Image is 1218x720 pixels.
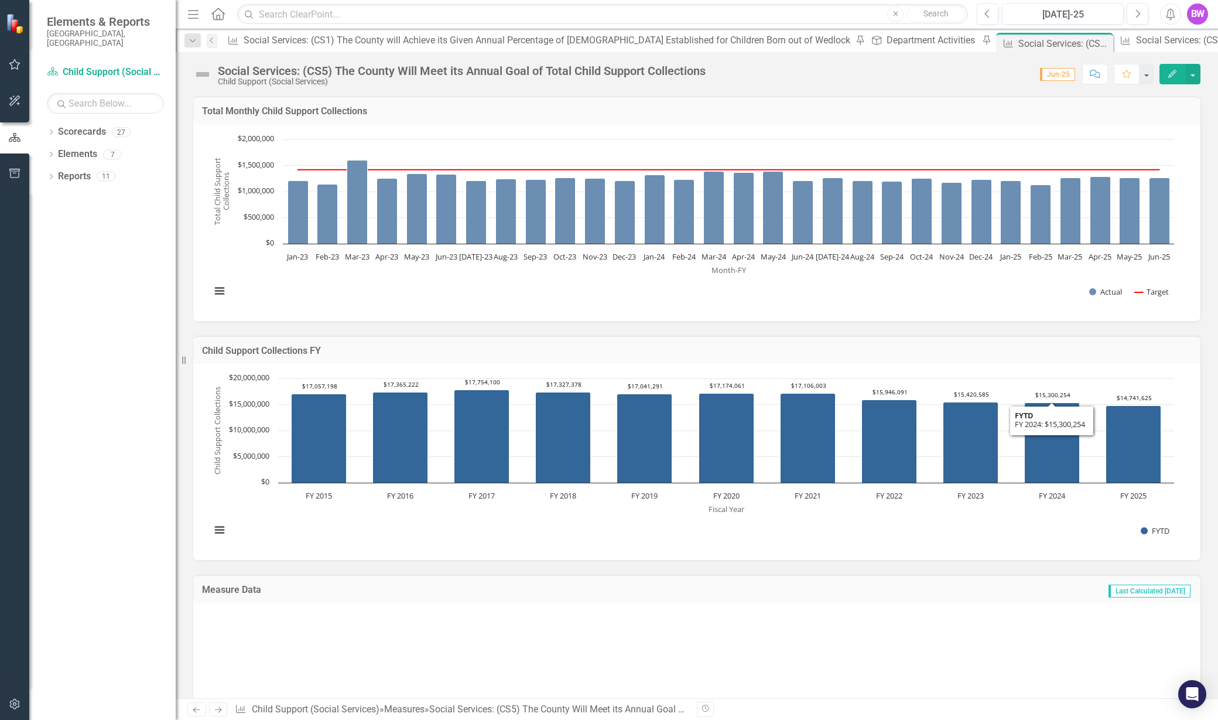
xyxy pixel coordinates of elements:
[793,180,813,244] path: Jun-24, 1,202,350.42. Actual.
[212,387,223,475] text: Child Support Collections
[906,6,965,22] button: Search
[816,251,850,262] text: [DATE]-24
[1187,4,1208,25] button: BW
[58,148,97,161] a: Elements
[734,172,754,244] path: Apr-24, 1,366,113.95. Actual.
[795,490,821,501] text: FY 2021
[1058,251,1082,262] text: Mar-25
[628,382,663,390] text: $17,041,291
[238,159,274,170] text: $1,500,000
[524,251,547,262] text: Sep-23
[999,251,1021,262] text: Jan-25
[1040,68,1075,81] span: Jun-25
[459,251,492,262] text: [DATE]-23
[345,251,369,262] text: Mar-23
[1090,176,1111,244] path: Apr-25, 1,282,242.86. Actual.
[306,490,332,501] text: FY 2015
[244,211,274,222] text: $500,000
[454,390,509,483] path: FY 2017, 17,754,100. FYTD.
[1001,180,1021,244] path: Jan-25, 1,205,804.86. Actual.
[436,174,457,244] path: Jun-23, 1,331,009.15. Actual.
[583,251,607,262] text: Nov-23
[1135,287,1169,298] button: Show Target
[202,106,1192,117] h3: Total Monthly Child Support Collections
[202,346,1192,356] h3: Child Support Collections FY
[862,400,917,483] path: FY 2022, 15,946,090.67. FYTD.
[1120,178,1140,244] path: May-25, 1,267,257.55. Actual.
[347,160,368,244] path: Mar-23, 1,601,009. Actual.
[47,66,164,79] a: Child Support (Social Services)
[316,251,339,262] text: Feb-23
[942,182,962,244] path: Nov-24, 1,179,088.2. Actual.
[266,237,274,248] text: $0
[939,251,964,262] text: Nov-24
[97,172,115,182] div: 11
[553,251,576,262] text: Oct-23
[47,15,164,29] span: Elements & Reports
[112,127,131,137] div: 27
[496,179,516,244] path: Aug-23, 1,237,191.96. Actual.
[642,251,665,262] text: Jan-24
[429,704,817,715] div: Social Services: (CS5) The County Will Meet its Annual Goal of Total Child Support Collections
[218,64,706,77] div: Social Services: (CS5) The County Will Meet its Annual Goal of Total Child Support Collections
[1089,251,1111,262] text: Apr-25
[732,251,755,262] text: Apr-24
[713,490,740,501] text: FY 2020
[212,158,231,225] text: Total Child Support Collections
[384,704,425,715] a: Measures
[1141,526,1169,537] button: Show FYTD
[910,251,933,262] text: Oct-24
[704,171,724,244] path: Mar-24, 1,388,904.24. Actual.
[867,33,978,47] a: Department Activities
[1035,391,1070,399] text: $15,300,254
[853,180,873,244] path: Aug-24, 1,210,388.45. Actual.
[923,9,949,18] span: Search
[699,394,754,483] path: FY 2020, 17,174,061.39. FYTD.
[1039,490,1066,501] text: FY 2024
[1006,8,1120,22] div: [DATE]-25
[1031,185,1051,244] path: Feb-25, 1,130,612.64. Actual.
[876,490,902,501] text: FY 2022
[1100,286,1122,297] text: Actual
[763,171,784,244] path: May-24, 1,385,002.03. Actual.
[1106,406,1161,483] path: FY 2025, 14,741,624.98. FYTD.
[954,390,989,398] text: $15,420,585
[261,476,269,487] text: $0
[1147,251,1170,262] text: Jun-25
[296,167,1162,172] g: Target, series 2 of 2. Line with 30 data points.
[407,173,427,244] path: May-23, 1,343,983.96. Actual.
[1147,286,1169,297] text: Target
[709,504,745,514] text: Fiscal Year
[233,451,269,461] text: $5,000,000
[465,378,500,386] text: $17,754,100
[585,178,605,244] path: Nov-23, 1,251,478.17. Actual.
[1120,490,1147,501] text: FY 2025
[882,181,902,244] path: Sep-24, 1,197,179.05. Actual.
[193,65,212,84] img: Not Defined
[943,402,998,483] path: FY 2023, 15,420,585.49. FYTD.
[211,522,228,538] button: View chart menu, Chart
[823,178,843,244] path: Jul-24, 1,265,056.16. Actual.
[791,251,814,262] text: Jun-24
[229,398,269,409] text: $15,000,000
[1117,394,1152,402] text: $14,741,625
[645,175,665,244] path: Jan-24, 1,315,709.61. Actual.
[384,380,419,388] text: $17,365,222
[205,134,1180,309] svg: Interactive chart
[404,251,429,262] text: May-23
[47,93,164,114] input: Search Below...
[1089,287,1122,298] button: Show Actual
[674,179,694,244] path: Feb-24, 1,231,078.77. Actual.
[292,394,347,483] path: FY 2015, 17,057,198. FYTD.
[377,178,398,244] path: Apr-23, 1,249,143.41. Actual.
[238,185,274,196] text: $1,000,000
[761,251,786,262] text: May-24
[229,372,269,383] text: $20,000,000
[1152,526,1169,536] text: FYTD
[1060,178,1081,244] path: Mar-25, 1,261,902.71. Actual.
[288,160,1170,244] g: Actual, series 1 of 2. Bar series with 30 bars.
[957,490,984,501] text: FY 2023
[375,251,398,262] text: Apr-23
[536,393,591,483] path: FY 2018, 17,327,378. FYTD.
[971,179,992,244] path: Dec-24, 1,226,491.34. Actual.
